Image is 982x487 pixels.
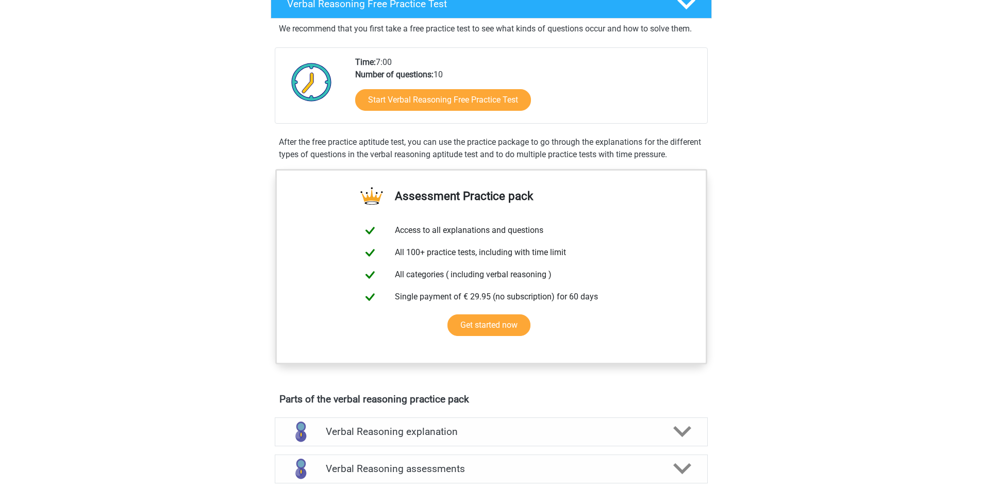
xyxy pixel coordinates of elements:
[288,418,314,445] img: verbal reasoning explanations
[355,70,434,79] b: Number of questions:
[326,426,657,438] h4: Verbal Reasoning explanation
[347,56,707,123] div: 7:00 10
[279,23,704,35] p: We recommend that you first take a free practice test to see what kinds of questions occur and ho...
[355,57,376,67] b: Time:
[271,417,712,446] a: explanations Verbal Reasoning explanation
[288,456,314,482] img: verbal reasoning assessments
[271,455,712,483] a: assessments Verbal Reasoning assessments
[275,136,708,161] div: After the free practice aptitude test, you can use the practice package to go through the explana...
[279,393,703,405] h4: Parts of the verbal reasoning practice pack
[447,314,530,336] a: Get started now
[355,89,531,111] a: Start Verbal Reasoning Free Practice Test
[326,463,657,475] h4: Verbal Reasoning assessments
[286,56,338,108] img: Clock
